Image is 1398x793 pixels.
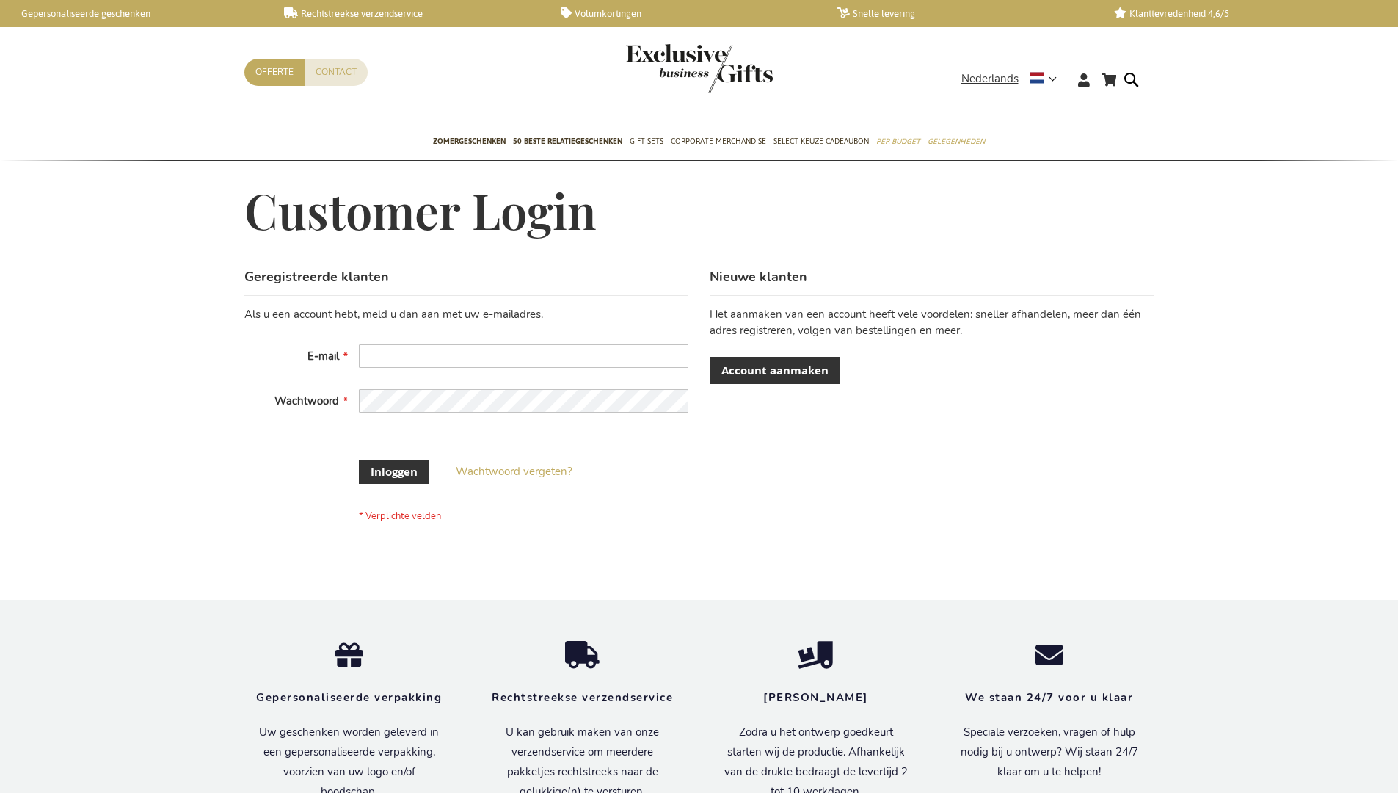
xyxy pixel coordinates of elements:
[710,268,807,286] strong: Nieuwe klanten
[359,344,688,368] input: E-mail
[876,124,920,161] a: Per Budget
[305,59,368,86] a: Contact
[961,70,1019,87] span: Nederlands
[955,723,1144,782] p: Speciale verzoeken, vragen of hulp nodig bij u ontwerp? Wij staan 24/7 klaar om u te helpen!
[773,134,869,149] span: Select Keuze Cadeaubon
[244,59,305,86] a: Offerte
[721,363,829,378] span: Account aanmaken
[513,124,622,161] a: 50 beste relatiegeschenken
[630,124,663,161] a: Gift Sets
[671,124,766,161] a: Corporate Merchandise
[359,460,429,484] button: Inloggen
[626,44,699,93] a: store logo
[837,7,1091,20] a: Snelle levering
[671,134,766,149] span: Corporate Merchandise
[284,7,537,20] a: Rechtstreekse verzendservice
[513,134,622,149] span: 50 beste relatiegeschenken
[630,134,663,149] span: Gift Sets
[244,268,389,286] strong: Geregistreerde klanten
[626,44,773,93] img: Exclusive Business gifts logo
[1114,7,1367,20] a: Klanttevredenheid 4,6/5
[433,134,506,149] span: Zomergeschenken
[244,178,597,242] span: Customer Login
[307,349,339,363] span: E-mail
[710,357,840,384] a: Account aanmaken
[456,464,572,479] a: Wachtwoord vergeten?
[274,394,339,408] span: Wachtwoord
[561,7,814,20] a: Volumkortingen
[965,690,1133,705] strong: We staan 24/7 voor u klaar
[7,7,261,20] a: Gepersonaliseerde geschenken
[244,307,688,322] div: Als u een account hebt, meld u dan aan met uw e-mailadres.
[710,307,1154,338] p: Het aanmaken van een account heeft vele voordelen: sneller afhandelen, meer dan één adres registr...
[433,124,506,161] a: Zomergeschenken
[876,134,920,149] span: Per Budget
[492,690,673,705] strong: Rechtstreekse verzendservice
[763,690,868,705] strong: [PERSON_NAME]
[256,690,442,705] strong: Gepersonaliseerde verpakking
[773,124,869,161] a: Select Keuze Cadeaubon
[928,124,985,161] a: Gelegenheden
[371,464,418,479] span: Inloggen
[928,134,985,149] span: Gelegenheden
